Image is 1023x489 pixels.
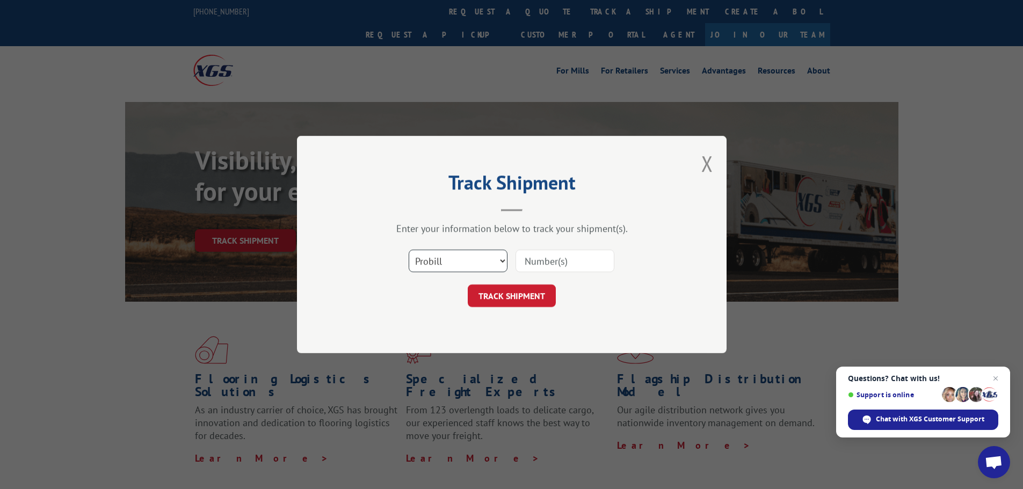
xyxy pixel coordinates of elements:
[351,222,673,235] div: Enter your information below to track your shipment(s).
[468,284,556,307] button: TRACK SHIPMENT
[701,149,713,178] button: Close modal
[876,414,984,424] span: Chat with XGS Customer Support
[848,391,938,399] span: Support is online
[516,250,614,272] input: Number(s)
[351,175,673,195] h2: Track Shipment
[848,410,998,430] div: Chat with XGS Customer Support
[978,446,1010,478] div: Open chat
[989,372,1002,385] span: Close chat
[848,374,998,383] span: Questions? Chat with us!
